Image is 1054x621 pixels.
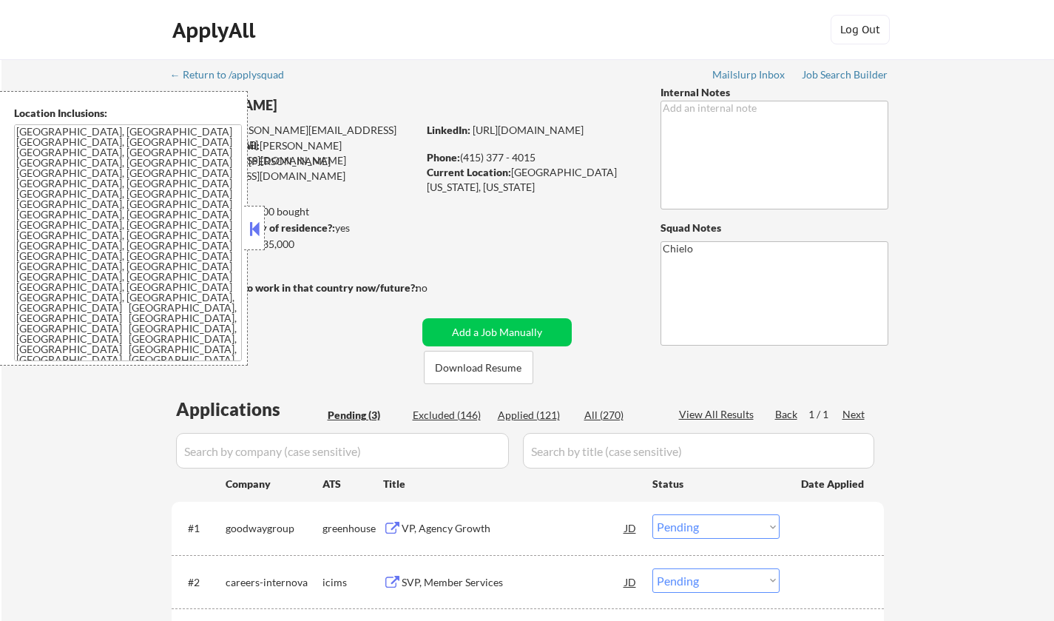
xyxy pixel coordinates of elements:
[427,124,470,136] strong: LinkedIn:
[328,408,402,423] div: Pending (3)
[14,106,242,121] div: Location Inclusions:
[416,281,458,295] div: no
[842,407,866,422] div: Next
[831,15,890,44] button: Log Out
[712,69,786,84] a: Mailslurp Inbox
[171,237,417,252] div: $135,000
[413,408,487,423] div: Excluded (146)
[171,221,413,235] div: yes
[661,85,888,100] div: Internal Notes
[402,521,625,536] div: VP, Agency Growth
[171,204,417,219] div: 121 sent / 200 bought
[172,18,260,43] div: ApplyAll
[188,521,214,536] div: #1
[473,124,584,136] a: [URL][DOMAIN_NAME]
[808,407,842,422] div: 1 / 1
[801,477,866,491] div: Date Applied
[172,138,417,167] div: [PERSON_NAME][EMAIL_ADDRESS][DOMAIN_NAME]
[322,477,383,491] div: ATS
[170,70,298,80] div: ← Return to /applysquad
[172,96,476,115] div: [PERSON_NAME]
[624,568,638,595] div: JD
[427,165,636,194] div: [GEOGRAPHIC_DATA][US_STATE], [US_STATE]
[383,477,638,491] div: Title
[226,575,322,590] div: careers-internova
[322,521,383,536] div: greenhouse
[402,575,625,590] div: SVP, Member Services
[176,433,509,469] input: Search by company (case sensitive)
[424,351,533,384] button: Download Resume
[226,521,322,536] div: goodwaygroup
[802,69,888,84] a: Job Search Builder
[712,70,786,80] div: Mailslurp Inbox
[652,470,780,497] div: Status
[498,408,572,423] div: Applied (121)
[422,318,572,346] button: Add a Job Manually
[679,407,758,422] div: View All Results
[624,514,638,541] div: JD
[322,575,383,590] div: icims
[427,151,460,164] strong: Phone:
[172,281,418,294] strong: Will need Visa to work in that country now/future?:
[226,477,322,491] div: Company
[775,407,799,422] div: Back
[523,433,874,469] input: Search by title (case sensitive)
[176,400,322,418] div: Applications
[170,69,298,84] a: ← Return to /applysquad
[427,150,636,165] div: (415) 377 - 4015
[427,166,511,178] strong: Current Location:
[584,408,658,423] div: All (270)
[188,575,214,590] div: #2
[802,70,888,80] div: Job Search Builder
[172,123,417,152] div: [PERSON_NAME][EMAIL_ADDRESS][DOMAIN_NAME]
[661,221,888,235] div: Squad Notes
[172,154,417,183] div: [PERSON_NAME][EMAIL_ADDRESS][DOMAIN_NAME]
